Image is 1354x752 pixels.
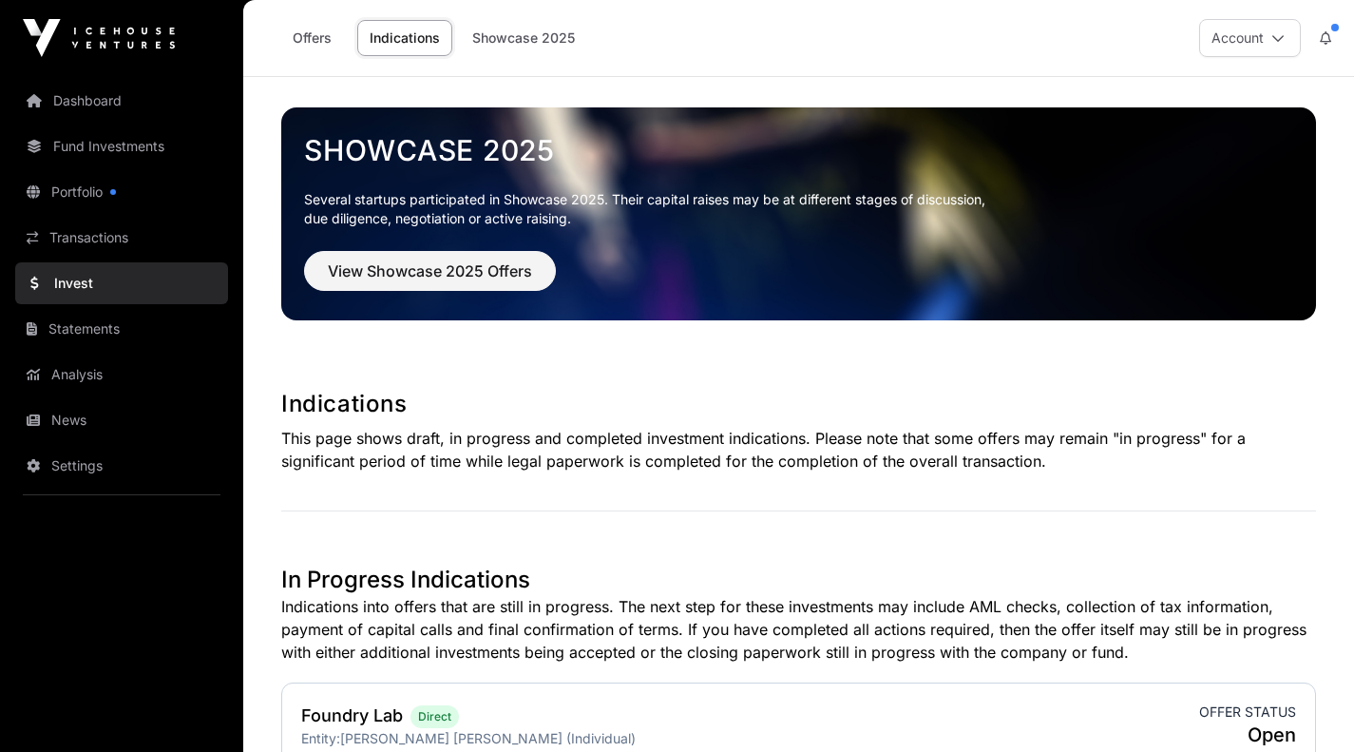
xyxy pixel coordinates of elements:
a: Portfolio [15,171,228,213]
a: Indications [357,20,452,56]
h1: In Progress Indications [281,565,1316,595]
p: This page shows draft, in progress and completed investment indications. Please note that some of... [281,427,1316,472]
a: Dashboard [15,80,228,122]
span: Entity: [301,730,340,746]
a: Settings [15,445,228,487]
a: News [15,399,228,441]
a: Showcase 2025 [304,133,1293,167]
img: Icehouse Ventures Logo [23,19,175,57]
a: Foundry Lab [301,705,403,725]
span: View Showcase 2025 Offers [328,260,532,282]
a: View Showcase 2025 Offers [304,270,556,289]
button: View Showcase 2025 Offers [304,251,556,291]
img: Showcase 2025 [281,107,1316,320]
p: Indications into offers that are still in progress. The next step for these investments may inclu... [281,595,1316,664]
p: Several startups participated in Showcase 2025. Their capital raises may be at different stages o... [304,190,1293,228]
h1: Indications [281,389,1316,419]
span: Offer status [1199,703,1296,722]
a: Offers [274,20,350,56]
span: [PERSON_NAME] [PERSON_NAME] (Individual) [340,730,636,746]
a: Invest [15,262,228,304]
a: Analysis [15,354,228,395]
span: Open [1199,722,1296,748]
span: Direct [418,709,451,724]
button: Account [1199,19,1301,57]
iframe: Chat Widget [1259,661,1354,752]
a: Statements [15,308,228,350]
a: Fund Investments [15,125,228,167]
a: Transactions [15,217,228,259]
a: Showcase 2025 [460,20,587,56]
